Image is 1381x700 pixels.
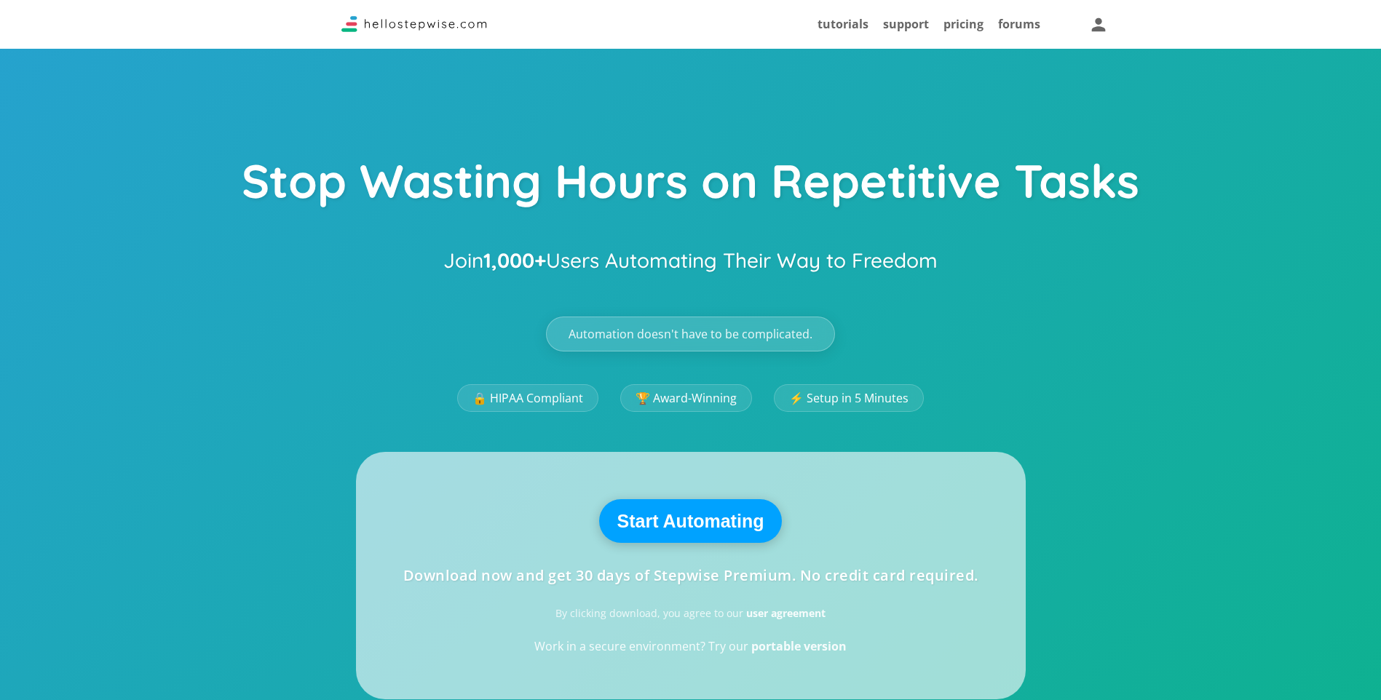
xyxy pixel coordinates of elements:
div: Download now and get 30 days of Stepwise Premium. No credit card required. [403,568,978,583]
span: Automation doesn't have to be complicated. [569,328,812,340]
a: portable version [751,638,847,654]
a: 🏆 Award-Winning [620,384,752,412]
h1: Stop Wasting Hours on Repetitive Tasks [242,155,1139,217]
a: ⚡ Setup in 5 Minutes [774,384,924,412]
a: forums [998,16,1040,32]
strong: 1,000+ [483,247,546,273]
div: By clicking download, you agree to our [555,608,826,619]
div: Work in a secure environment? Try our [534,640,847,652]
a: 🔒 HIPAA Compliant [457,384,598,412]
h2: Join Users Automating Their Way to Freedom [443,241,938,280]
a: support [883,16,929,32]
a: tutorials [818,16,868,32]
a: pricing [943,16,984,32]
img: Logo [341,16,487,32]
a: user agreement [746,606,826,620]
a: Stepwise [341,20,487,36]
button: Start Automating [599,499,783,543]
